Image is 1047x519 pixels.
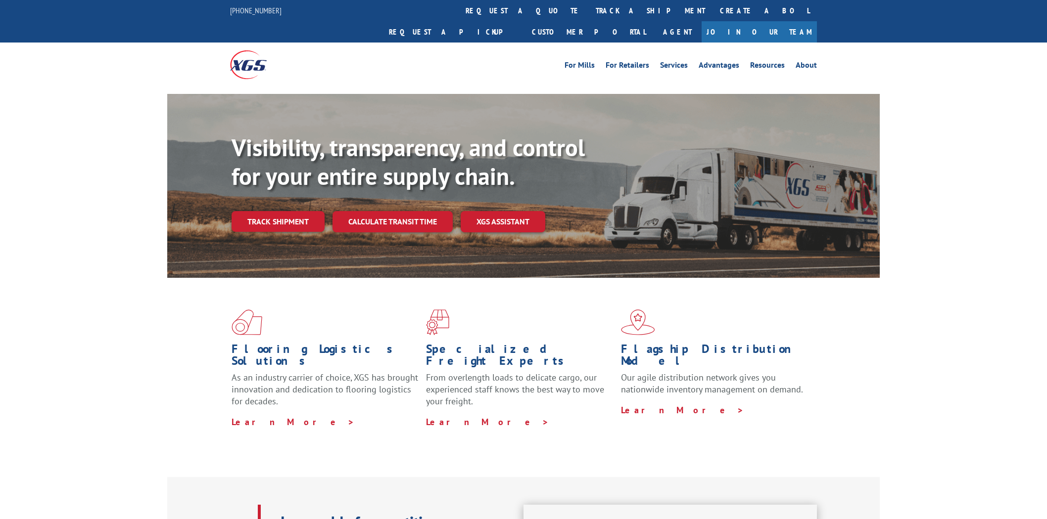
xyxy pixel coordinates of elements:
a: Resources [750,61,785,72]
b: Visibility, transparency, and control for your entire supply chain. [232,132,585,191]
a: Learn More > [232,416,355,428]
a: Calculate transit time [333,211,453,232]
a: Customer Portal [524,21,653,43]
a: [PHONE_NUMBER] [230,5,282,15]
a: For Mills [565,61,595,72]
a: For Retailers [606,61,649,72]
a: Learn More > [426,416,549,428]
p: From overlength loads to delicate cargo, our experienced staff knows the best way to move your fr... [426,372,613,416]
img: xgs-icon-total-supply-chain-intelligence-red [232,309,262,335]
h1: Specialized Freight Experts [426,343,613,372]
a: Advantages [699,61,739,72]
a: Agent [653,21,702,43]
h1: Flooring Logistics Solutions [232,343,419,372]
a: XGS ASSISTANT [461,211,545,232]
a: Track shipment [232,211,325,232]
span: As an industry carrier of choice, XGS has brought innovation and dedication to flooring logistics... [232,372,418,407]
a: Request a pickup [381,21,524,43]
a: Services [660,61,688,72]
img: xgs-icon-flagship-distribution-model-red [621,309,655,335]
a: About [796,61,817,72]
a: Join Our Team [702,21,817,43]
img: xgs-icon-focused-on-flooring-red [426,309,449,335]
a: Learn More > [621,404,744,416]
h1: Flagship Distribution Model [621,343,808,372]
span: Our agile distribution network gives you nationwide inventory management on demand. [621,372,803,395]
